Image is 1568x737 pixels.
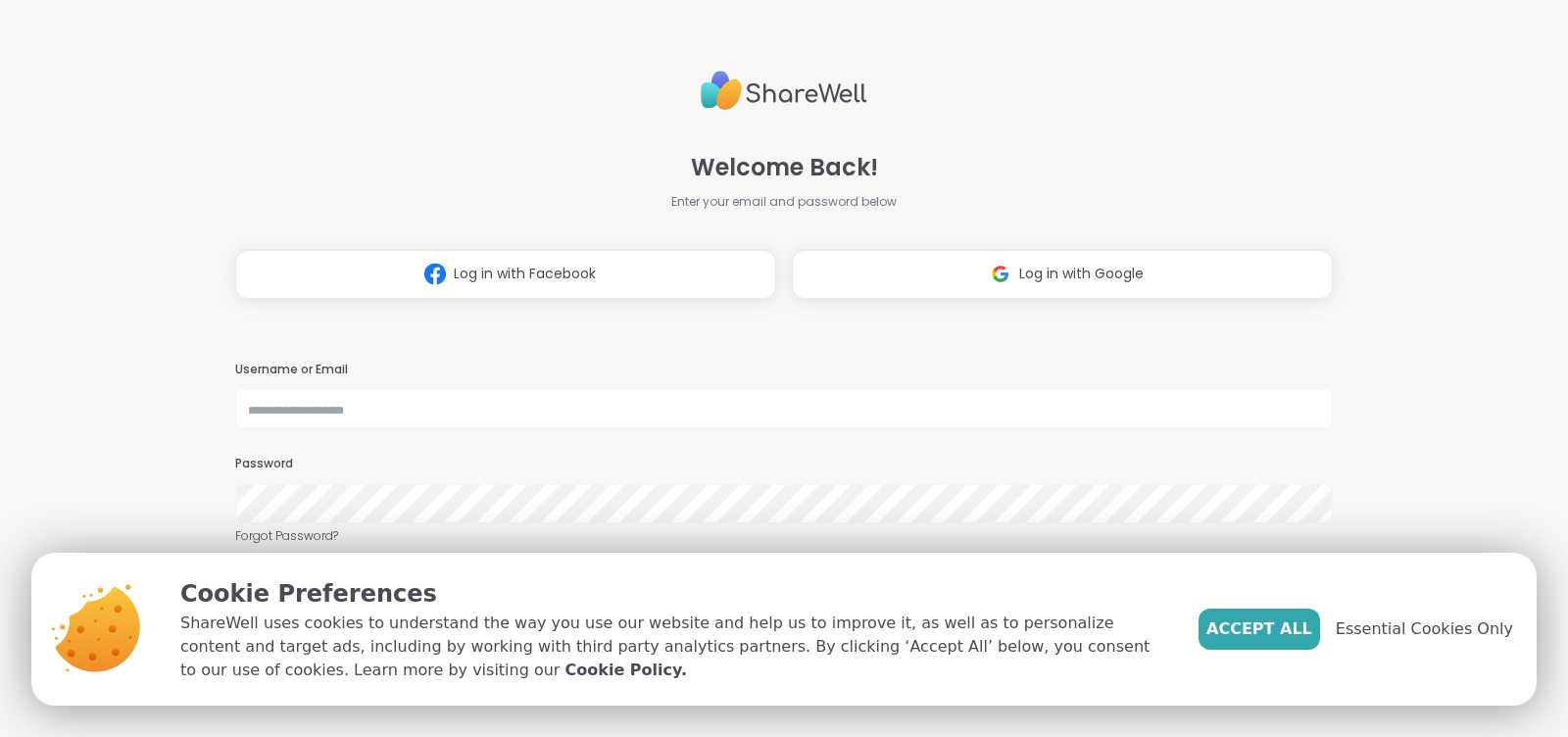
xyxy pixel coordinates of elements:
button: Log in with Google [792,250,1333,299]
span: Enter your email and password below [671,193,897,211]
span: Welcome Back! [691,150,878,185]
span: Essential Cookies Only [1336,617,1513,641]
h3: Username or Email [235,362,1333,378]
span: Log in with Google [1019,264,1144,284]
img: ShareWell Logo [701,63,867,119]
p: ShareWell uses cookies to understand the way you use our website and help us to improve it, as we... [180,612,1167,682]
p: Cookie Preferences [180,576,1167,612]
a: Forgot Password? [235,527,1333,545]
button: Accept All [1199,609,1320,650]
button: Log in with Facebook [235,250,776,299]
h3: Password [235,456,1333,472]
img: ShareWell Logomark [416,256,454,292]
img: ShareWell Logomark [982,256,1019,292]
span: Log in with Facebook [454,264,596,284]
span: Accept All [1206,617,1312,641]
a: Cookie Policy. [565,659,687,682]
